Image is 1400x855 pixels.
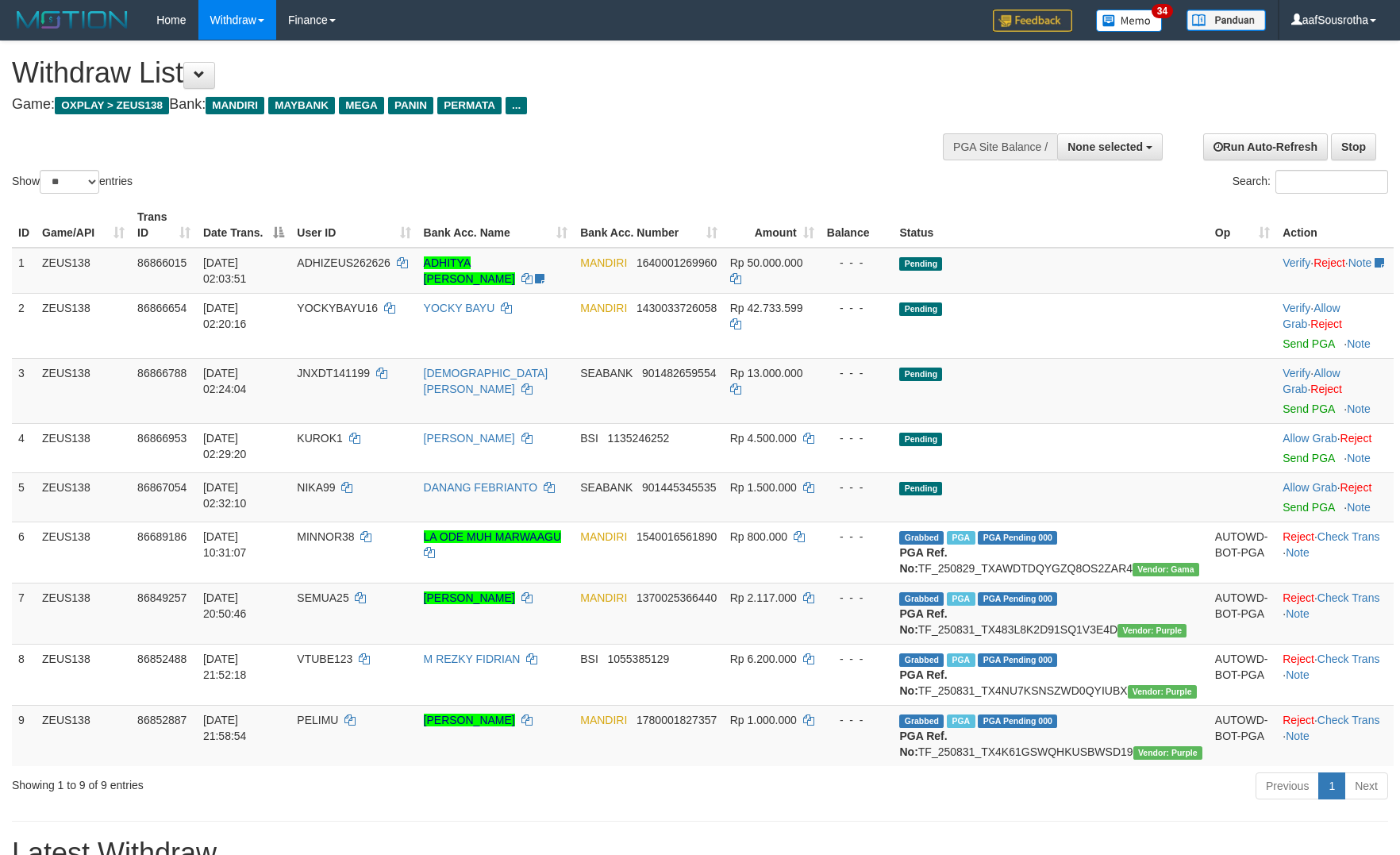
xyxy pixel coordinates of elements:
[268,97,335,114] span: MAYBANK
[137,481,187,494] span: 86867054
[827,255,887,271] div: - - -
[730,302,803,314] span: Rp 42.733.599
[1283,653,1314,665] a: Reject
[203,481,247,510] span: [DATE] 02:32:10
[1318,772,1345,799] a: 1
[893,202,1208,248] th: Status
[637,530,717,543] span: Copy 1540016561890 to clipboard
[947,653,975,667] span: Marked by aafsolysreylen
[12,170,133,194] label: Show entries
[607,653,669,665] span: Copy 1055385129 to clipboard
[131,202,197,248] th: Trans ID: activate to sort column ascending
[36,644,131,705] td: ZEUS138
[424,591,515,604] a: [PERSON_NAME]
[1286,668,1310,681] a: Note
[1286,730,1310,742] a: Note
[12,771,571,793] div: Showing 1 to 9 of 9 entries
[1256,772,1319,799] a: Previous
[206,97,264,114] span: MANDIRI
[1133,746,1202,760] span: Vendor URL: https://trx4.1velocity.biz
[580,481,633,494] span: SEABANK
[580,530,627,543] span: MANDIRI
[437,97,502,114] span: PERMATA
[1283,452,1334,464] a: Send PGA
[1276,248,1394,294] td: · ·
[12,522,36,583] td: 6
[1348,256,1372,269] a: Note
[827,590,887,606] div: - - -
[297,432,343,445] span: KUROK1
[827,365,887,381] div: - - -
[1283,302,1310,314] a: Verify
[1209,705,1276,766] td: AUTOWD-BOT-PGA
[1276,472,1394,522] td: ·
[1347,452,1371,464] a: Note
[12,583,36,644] td: 7
[1283,432,1337,445] a: Allow Grab
[203,256,247,285] span: [DATE] 02:03:51
[1067,141,1143,153] span: None selected
[899,592,944,606] span: Grabbed
[1286,546,1310,559] a: Note
[297,714,338,726] span: PELIMU
[12,358,36,423] td: 3
[1133,563,1199,576] span: Vendor URL: https://trx31.1velocity.biz
[899,653,944,667] span: Grabbed
[1096,10,1163,32] img: Button%20Memo.svg
[827,712,887,728] div: - - -
[1340,481,1372,494] a: Reject
[36,293,131,358] td: ZEUS138
[724,202,821,248] th: Amount: activate to sort column ascending
[197,202,290,248] th: Date Trans.: activate to sort column descending
[297,481,335,494] span: NIKA99
[424,714,515,726] a: [PERSON_NAME]
[637,714,717,726] span: Copy 1780001827357 to clipboard
[893,644,1208,705] td: TF_250831_TX4NU7KSNSZWD0QYIUBX
[580,367,633,379] span: SEABANK
[137,302,187,314] span: 86866654
[36,202,131,248] th: Game/API: activate to sort column ascending
[580,256,627,269] span: MANDIRI
[1128,685,1197,699] span: Vendor URL: https://trx4.1velocity.biz
[297,302,378,314] span: YOCKYBAYU16
[607,432,669,445] span: Copy 1135246252 to clipboard
[203,432,247,460] span: [DATE] 02:29:20
[1340,432,1372,445] a: Reject
[424,530,561,543] a: LA ODE MUH MARWAAGU
[827,479,887,495] div: - - -
[978,714,1057,728] span: PGA Pending
[1283,367,1310,379] a: Verify
[899,257,942,271] span: Pending
[580,653,598,665] span: BSI
[893,705,1208,766] td: TF_250831_TX4K61GSWQHKUSBWSD19
[1209,583,1276,644] td: AUTOWD-BOT-PGA
[730,530,787,543] span: Rp 800.000
[1283,367,1340,395] span: ·
[1283,402,1334,415] a: Send PGA
[297,530,354,543] span: MINNOR38
[424,367,548,395] a: [DEMOGRAPHIC_DATA][PERSON_NAME]
[297,653,352,665] span: VTUBE123
[827,529,887,545] div: - - -
[899,531,944,545] span: Grabbed
[1275,170,1388,194] input: Search:
[1283,302,1340,330] a: Allow Grab
[388,97,433,114] span: PANIN
[1117,624,1187,637] span: Vendor URL: https://trx4.1velocity.biz
[12,248,36,294] td: 1
[1233,170,1388,194] label: Search:
[1276,644,1394,705] td: · ·
[12,423,36,472] td: 4
[137,530,187,543] span: 86689186
[899,668,947,697] b: PGA Ref. No:
[1283,432,1340,445] span: ·
[1276,293,1394,358] td: · ·
[1310,318,1342,330] a: Reject
[978,531,1057,545] span: PGA Pending
[637,591,717,604] span: Copy 1370025366440 to clipboard
[1317,653,1380,665] a: Check Trans
[203,714,247,742] span: [DATE] 21:58:54
[36,705,131,766] td: ZEUS138
[339,97,384,114] span: MEGA
[203,591,247,620] span: [DATE] 20:50:46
